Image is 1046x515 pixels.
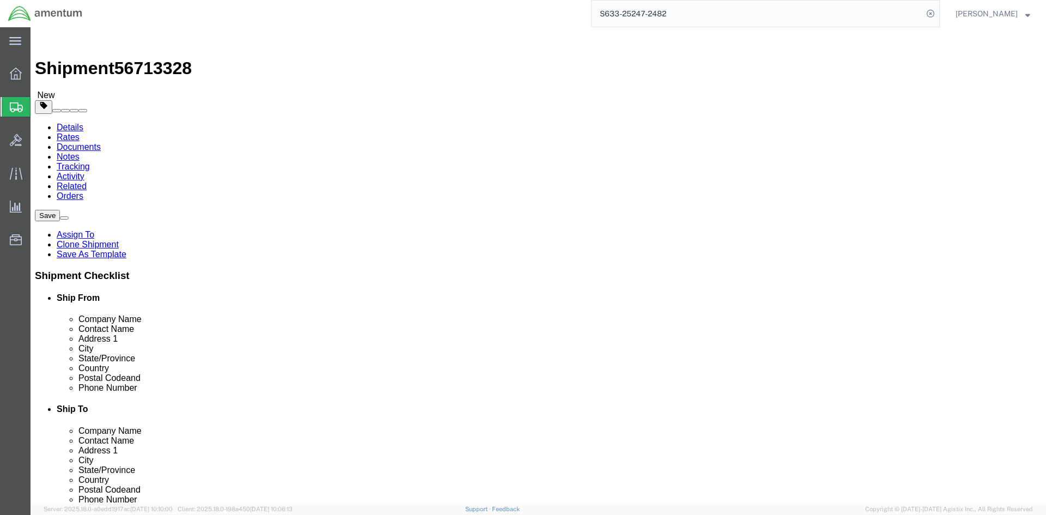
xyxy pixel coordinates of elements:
[592,1,923,27] input: Search for shipment number, reference number
[44,506,173,512] span: Server: 2025.18.0-a0edd1917ac
[865,505,1033,514] span: Copyright © [DATE]-[DATE] Agistix Inc., All Rights Reserved
[955,7,1031,20] button: [PERSON_NAME]
[465,506,492,512] a: Support
[956,8,1018,20] span: Jimmy Harwell
[8,5,83,22] img: logo
[31,27,1046,504] iframe: FS Legacy Container
[130,506,173,512] span: [DATE] 10:10:00
[492,506,520,512] a: Feedback
[178,506,293,512] span: Client: 2025.18.0-198a450
[250,506,293,512] span: [DATE] 10:06:13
